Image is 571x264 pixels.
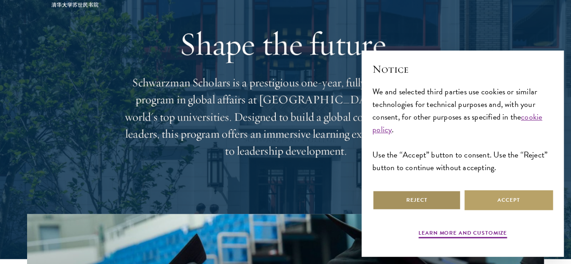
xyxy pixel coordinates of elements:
[372,85,553,174] div: We and selected third parties use cookies or similar technologies for technical purposes and, wit...
[464,190,553,210] button: Accept
[372,111,542,135] a: cookie policy
[372,190,461,210] button: Reject
[418,229,507,240] button: Learn more and customize
[372,61,553,77] h2: Notice
[123,25,448,63] h1: Shape the future.
[123,74,448,160] p: Schwarzman Scholars is a prestigious one-year, fully funded master’s program in global affairs at...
